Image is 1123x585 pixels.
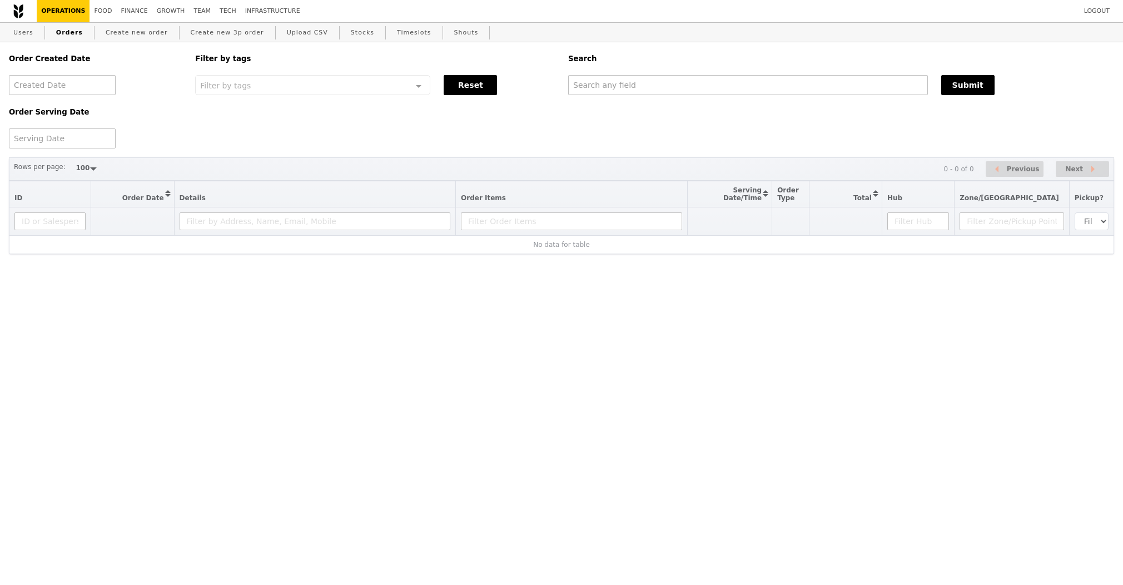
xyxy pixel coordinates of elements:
h5: Order Created Date [9,54,182,63]
div: 0 - 0 of 0 [943,165,973,173]
a: Users [9,23,38,43]
a: Upload CSV [282,23,332,43]
button: Submit [941,75,995,95]
span: Pickup? [1075,194,1104,202]
span: Order Type [777,186,799,202]
span: Order Items [461,194,506,202]
span: Next [1065,162,1083,176]
span: Zone/[GEOGRAPHIC_DATA] [960,194,1059,202]
span: Hub [887,194,902,202]
h5: Search [568,54,1114,63]
input: Filter Order Items [461,212,682,230]
a: Orders [52,23,87,43]
a: Stocks [346,23,379,43]
input: Filter Hub [887,212,949,230]
button: Previous [986,161,1044,177]
input: Search any field [568,75,928,95]
label: Rows per page: [14,161,66,172]
button: Next [1056,161,1109,177]
a: Timeslots [392,23,435,43]
span: Previous [1007,162,1040,176]
div: No data for table [14,241,1109,249]
input: Serving Date [9,128,116,148]
h5: Order Serving Date [9,108,182,116]
button: Reset [444,75,497,95]
img: Grain logo [13,4,23,18]
input: ID or Salesperson name [14,212,86,230]
input: Created Date [9,75,116,95]
input: Filter by Address, Name, Email, Mobile [180,212,451,230]
h5: Filter by tags [195,54,555,63]
a: Create new 3p order [186,23,269,43]
input: Filter Zone/Pickup Point [960,212,1064,230]
span: Details [180,194,206,202]
a: Create new order [101,23,172,43]
span: Filter by tags [200,80,251,90]
a: Shouts [450,23,483,43]
span: ID [14,194,22,202]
